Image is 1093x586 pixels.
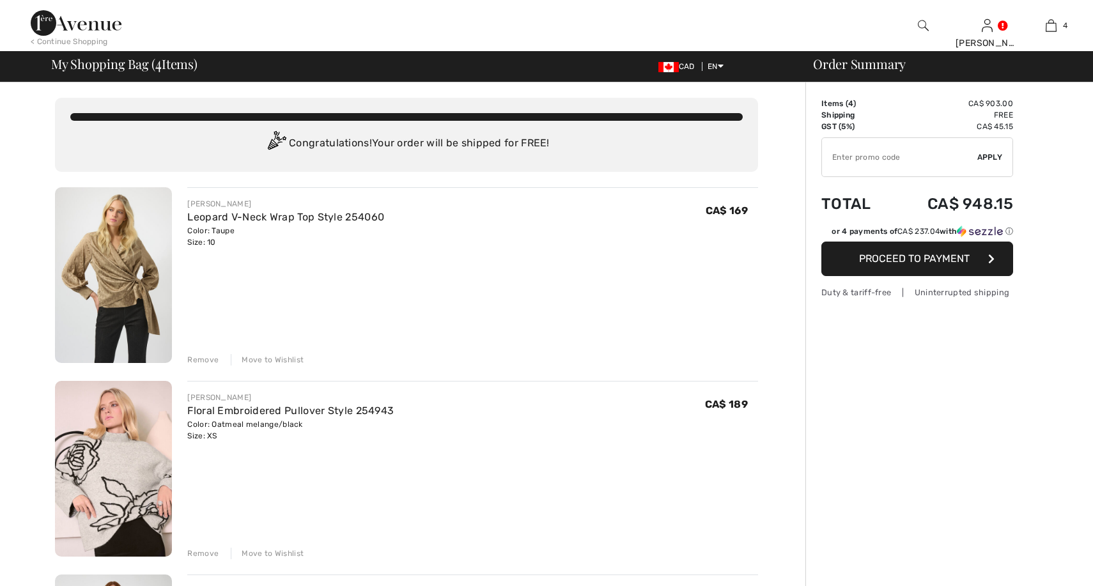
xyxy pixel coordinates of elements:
[821,286,1013,298] div: Duty & tariff-free | Uninterrupted shipping
[658,62,679,72] img: Canadian Dollar
[859,252,970,265] span: Proceed to Payment
[892,109,1013,121] td: Free
[821,242,1013,276] button: Proceed to Payment
[187,419,394,442] div: Color: Oatmeal melange/black Size: XS
[821,98,892,109] td: Items ( )
[70,131,743,157] div: Congratulations! Your order will be shipped for FREE!
[821,109,892,121] td: Shipping
[892,98,1013,109] td: CA$ 903.00
[798,58,1085,70] div: Order Summary
[187,548,219,559] div: Remove
[892,182,1013,226] td: CA$ 948.15
[187,211,384,223] a: Leopard V-Neck Wrap Top Style 254060
[51,58,198,70] span: My Shopping Bag ( Items)
[263,131,289,157] img: Congratulation2.svg
[231,548,304,559] div: Move to Wishlist
[31,36,108,47] div: < Continue Shopping
[187,405,394,417] a: Floral Embroidered Pullover Style 254943
[187,198,384,210] div: [PERSON_NAME]
[832,226,1013,237] div: or 4 payments of with
[187,354,219,366] div: Remove
[956,36,1018,50] div: [PERSON_NAME]
[658,62,700,71] span: CAD
[1046,18,1057,33] img: My Bag
[705,398,748,410] span: CA$ 189
[187,225,384,248] div: Color: Taupe Size: 10
[822,138,977,176] input: Promo code
[31,10,121,36] img: 1ère Avenue
[1063,20,1067,31] span: 4
[957,226,1003,237] img: Sezzle
[982,18,993,33] img: My Info
[897,227,940,236] span: CA$ 237.04
[821,121,892,132] td: GST (5%)
[708,62,724,71] span: EN
[231,354,304,366] div: Move to Wishlist
[892,121,1013,132] td: CA$ 45.15
[821,226,1013,242] div: or 4 payments ofCA$ 237.04withSezzle Click to learn more about Sezzle
[706,204,748,217] span: CA$ 169
[155,54,162,71] span: 4
[918,18,929,33] img: search the website
[982,19,993,31] a: Sign In
[55,381,172,557] img: Floral Embroidered Pullover Style 254943
[187,392,394,403] div: [PERSON_NAME]
[977,151,1003,163] span: Apply
[848,99,853,108] span: 4
[55,187,172,363] img: Leopard V-Neck Wrap Top Style 254060
[1019,18,1082,33] a: 4
[821,182,892,226] td: Total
